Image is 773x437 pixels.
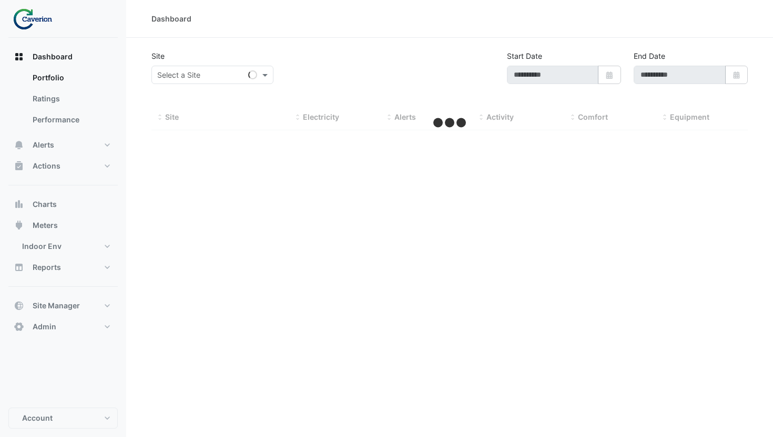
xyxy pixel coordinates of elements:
[303,112,339,121] span: Electricity
[8,316,118,337] button: Admin
[33,321,56,332] span: Admin
[151,50,165,61] label: Site
[13,8,60,29] img: Company Logo
[33,262,61,273] span: Reports
[8,46,118,67] button: Dashboard
[33,199,57,210] span: Charts
[507,50,542,61] label: Start Date
[22,241,62,252] span: Indoor Env
[14,140,24,150] app-icon: Alerts
[578,112,608,121] span: Comfort
[8,67,118,134] div: Dashboard
[8,215,118,236] button: Meters
[33,161,60,171] span: Actions
[14,262,24,273] app-icon: Reports
[8,408,118,429] button: Account
[33,300,80,311] span: Site Manager
[33,220,58,231] span: Meters
[24,109,118,130] a: Performance
[14,220,24,231] app-icon: Meters
[670,112,709,121] span: Equipment
[394,112,416,121] span: Alerts
[14,51,24,62] app-icon: Dashboard
[14,199,24,210] app-icon: Charts
[8,295,118,316] button: Site Manager
[151,13,191,24] div: Dashboard
[8,134,118,155] button: Alerts
[24,88,118,109] a: Ratings
[22,413,53,423] span: Account
[14,161,24,171] app-icon: Actions
[165,112,179,121] span: Site
[14,321,24,332] app-icon: Admin
[33,140,54,150] span: Alerts
[8,236,118,257] button: Indoor Env
[14,300,24,311] app-icon: Site Manager
[486,112,514,121] span: Activity
[24,67,118,88] a: Portfolio
[8,155,118,176] button: Actions
[8,257,118,278] button: Reports
[634,50,665,61] label: End Date
[33,51,73,62] span: Dashboard
[8,194,118,215] button: Charts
